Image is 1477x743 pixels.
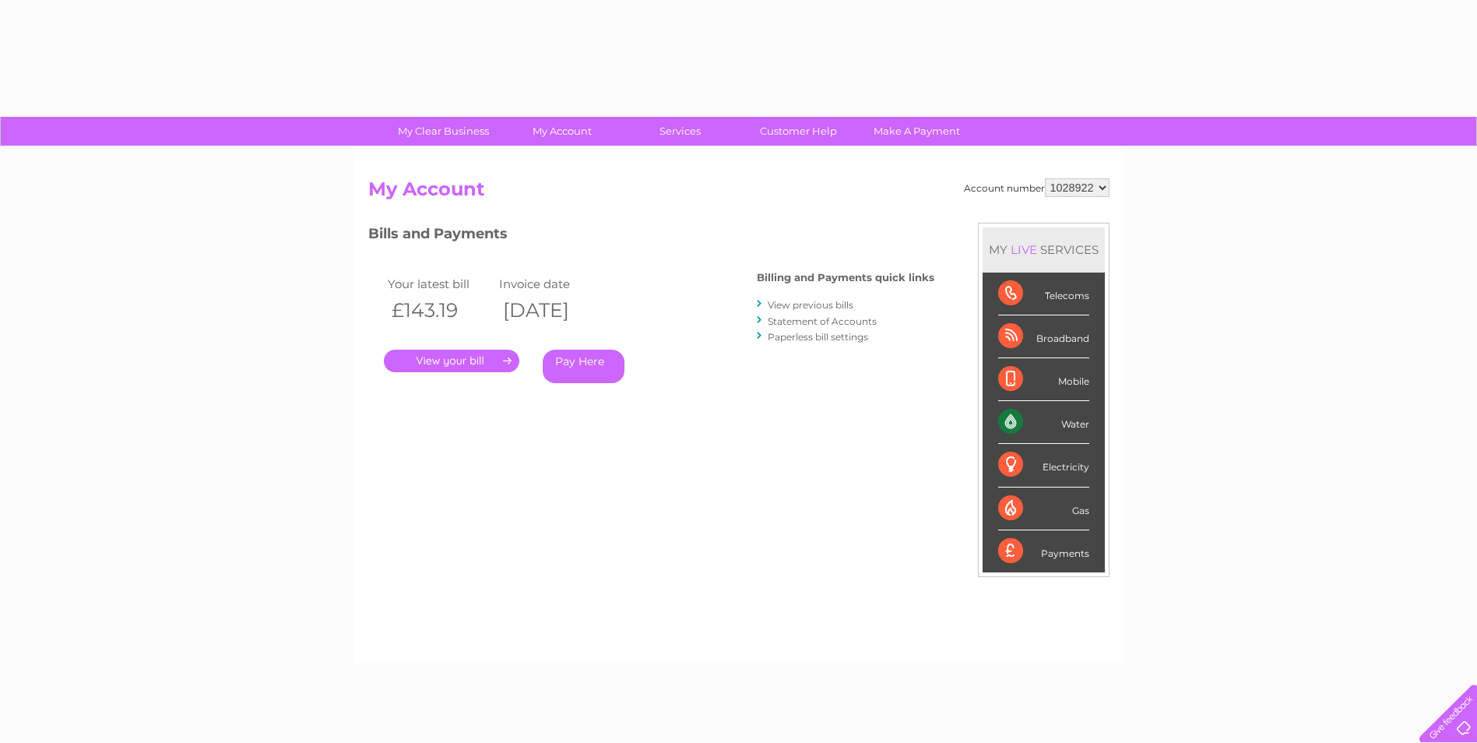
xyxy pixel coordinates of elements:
[498,117,626,146] a: My Account
[757,272,934,283] h4: Billing and Payments quick links
[768,315,877,327] a: Statement of Accounts
[998,358,1089,401] div: Mobile
[998,444,1089,487] div: Electricity
[368,178,1110,208] h2: My Account
[734,117,863,146] a: Customer Help
[983,227,1105,272] div: MY SERVICES
[998,315,1089,358] div: Broadband
[998,273,1089,315] div: Telecoms
[384,350,519,372] a: .
[384,273,496,294] td: Your latest bill
[853,117,981,146] a: Make A Payment
[998,401,1089,444] div: Water
[379,117,508,146] a: My Clear Business
[495,294,607,326] th: [DATE]
[998,530,1089,572] div: Payments
[495,273,607,294] td: Invoice date
[1008,242,1040,257] div: LIVE
[368,223,934,250] h3: Bills and Payments
[768,299,853,311] a: View previous bills
[616,117,744,146] a: Services
[543,350,624,383] a: Pay Here
[768,331,868,343] a: Paperless bill settings
[998,488,1089,530] div: Gas
[964,178,1110,197] div: Account number
[384,294,496,326] th: £143.19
